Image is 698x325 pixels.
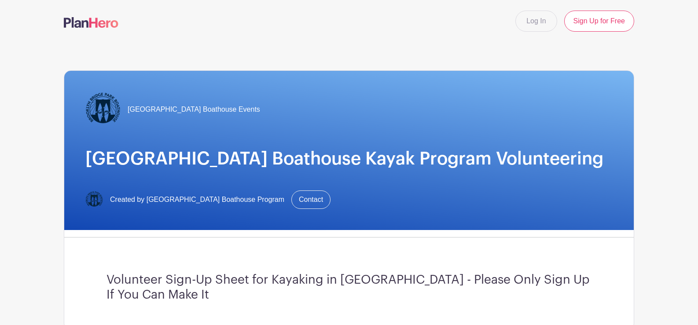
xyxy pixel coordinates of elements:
span: [GEOGRAPHIC_DATA] Boathouse Events [128,104,260,115]
span: Created by [GEOGRAPHIC_DATA] Boathouse Program [110,194,284,205]
img: logo-507f7623f17ff9eddc593b1ce0a138ce2505c220e1c5a4e2b4648c50719b7d32.svg [64,17,118,28]
a: Contact [291,190,331,209]
img: Logo-Title.png [85,92,121,127]
a: Sign Up for Free [564,11,634,32]
img: Logo-Title.png [85,191,103,208]
a: Log In [515,11,557,32]
h3: Volunteer Sign-Up Sheet for Kayaking in [GEOGRAPHIC_DATA] - Please Only Sign Up If You Can Make It [107,273,591,302]
h1: [GEOGRAPHIC_DATA] Boathouse Kayak Program Volunteering [85,148,613,169]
